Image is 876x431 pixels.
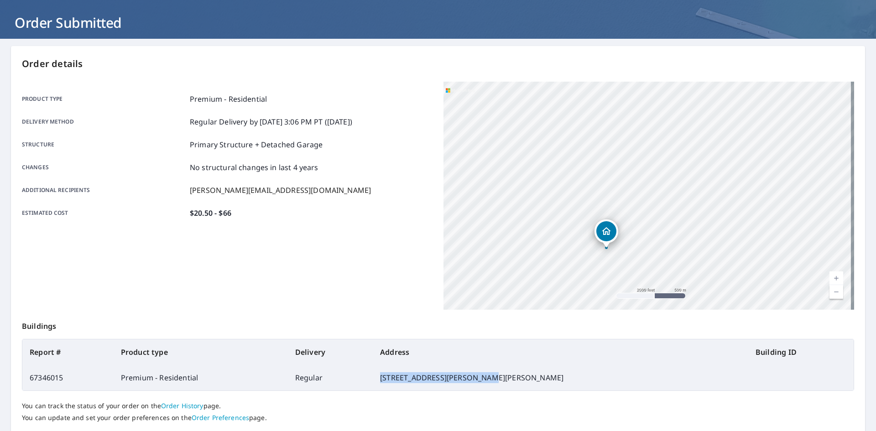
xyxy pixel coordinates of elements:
td: Regular [288,365,373,390]
p: Regular Delivery by [DATE] 3:06 PM PT ([DATE]) [190,116,352,127]
p: No structural changes in last 4 years [190,162,318,173]
td: Premium - Residential [114,365,288,390]
p: $20.50 - $66 [190,208,231,218]
p: Delivery method [22,116,186,127]
p: Premium - Residential [190,93,267,104]
p: Additional recipients [22,185,186,196]
a: Order Preferences [192,413,249,422]
td: [STREET_ADDRESS][PERSON_NAME][PERSON_NAME] [373,365,748,390]
a: Order History [161,401,203,410]
th: Building ID [748,339,854,365]
th: Report # [22,339,114,365]
p: Order details [22,57,854,71]
h1: Order Submitted [11,13,865,32]
p: You can track the status of your order on the page. [22,402,854,410]
a: Current Level 14, Zoom In [829,271,843,285]
td: 67346015 [22,365,114,390]
p: Changes [22,162,186,173]
p: You can update and set your order preferences on the page. [22,414,854,422]
p: [PERSON_NAME][EMAIL_ADDRESS][DOMAIN_NAME] [190,185,371,196]
th: Address [373,339,748,365]
a: Current Level 14, Zoom Out [829,285,843,299]
p: Buildings [22,310,854,339]
p: Primary Structure + Detached Garage [190,139,323,150]
p: Estimated cost [22,208,186,218]
p: Structure [22,139,186,150]
div: Dropped pin, building 1, Residential property, 4713 Benson Ave Halethorpe, MD 21227 [594,219,618,248]
th: Product type [114,339,288,365]
th: Delivery [288,339,373,365]
p: Product type [22,93,186,104]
